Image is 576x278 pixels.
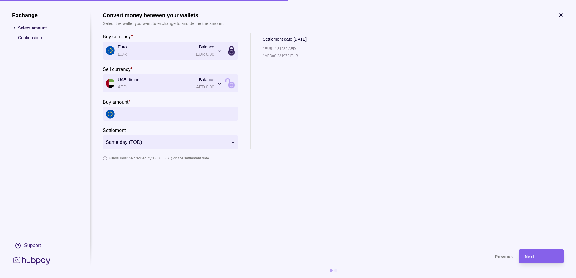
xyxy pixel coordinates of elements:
[103,249,513,263] button: Previous
[103,127,126,134] label: Settlement
[18,25,78,31] p: Select amount
[103,98,130,106] label: Buy amount
[118,107,235,121] input: amount
[12,12,78,19] h1: Exchange
[12,239,78,252] a: Support
[103,33,133,40] label: Buy currency
[18,34,78,41] p: Confirmation
[103,20,224,27] p: Select the wallet you want to exchange to and define the amount
[103,12,224,19] h1: Convert money between your wallets
[109,155,210,162] p: Funds must be credited by 13:00 (GST) on the settlement date.
[519,249,564,263] button: Next
[495,254,513,259] span: Previous
[263,45,296,52] p: 1 EUR = 4.31086 AED
[103,67,130,72] p: Sell currency
[106,110,115,119] img: eu
[24,242,41,249] div: Support
[103,66,133,73] label: Sell currency
[103,128,126,133] p: Settlement
[525,254,534,259] span: Next
[103,100,128,105] p: Buy amount
[103,34,131,39] p: Buy currency
[263,36,307,42] p: Settlement date: [DATE]
[263,53,298,59] p: 1 AED = 0.231972 EUR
